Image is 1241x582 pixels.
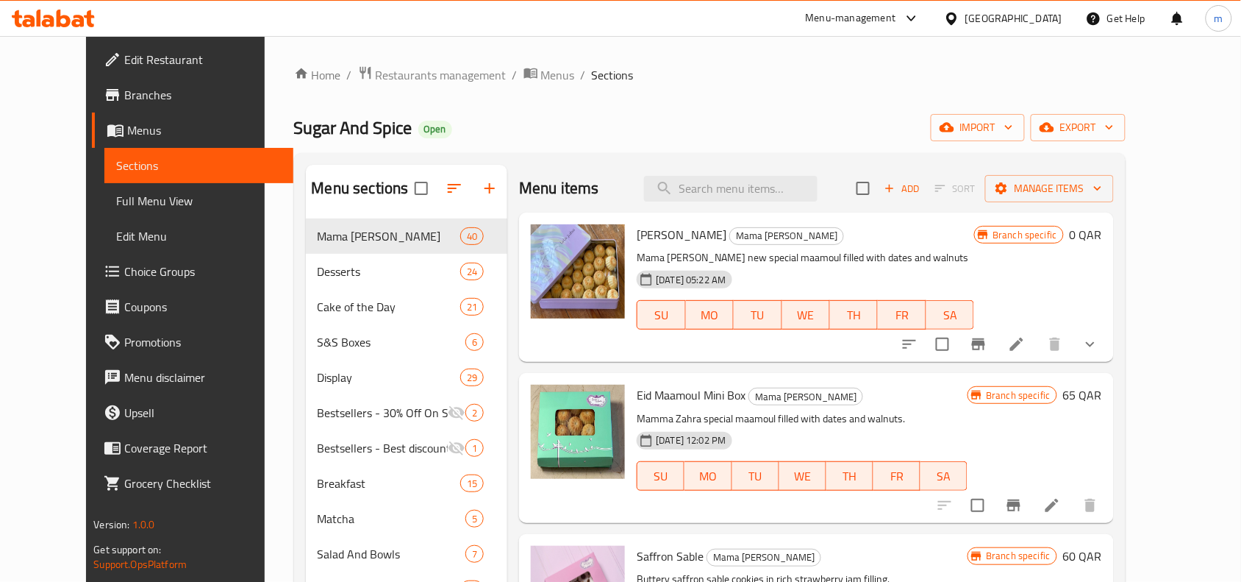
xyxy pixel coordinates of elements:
[512,66,518,84] li: /
[1073,488,1108,523] button: delete
[943,118,1013,137] span: import
[637,384,745,406] span: Eid Maamoul Mini Box
[418,121,452,138] div: Open
[116,227,282,245] span: Edit Menu
[643,466,679,487] span: SU
[892,327,927,362] button: sort-choices
[312,177,409,199] h2: Menu sections
[318,263,460,280] div: Desserts
[306,360,508,395] div: Display29
[879,177,926,200] span: Add item
[927,329,958,360] span: Select to update
[318,298,460,316] span: Cake of the Day
[93,555,187,574] a: Support.OpsPlatform
[358,65,507,85] a: Restaurants management
[116,157,282,174] span: Sections
[461,300,483,314] span: 21
[848,173,879,204] span: Select section
[749,388,862,405] span: Mama [PERSON_NAME]
[738,466,773,487] span: TU
[116,192,282,210] span: Full Menu View
[418,123,452,135] span: Open
[318,439,448,457] span: Bestsellers - Best discounts on selected items
[965,10,1062,26] div: [GEOGRAPHIC_DATA]
[519,177,599,199] h2: Menu items
[690,466,726,487] span: MO
[465,333,484,351] div: items
[92,395,293,430] a: Upsell
[124,475,282,492] span: Grocery Checklist
[460,475,484,492] div: items
[650,273,732,287] span: [DATE] 05:22 AM
[93,515,129,534] span: Version:
[406,173,437,204] span: Select all sections
[692,305,728,326] span: MO
[882,180,922,197] span: Add
[104,219,293,254] a: Edit Menu
[962,490,993,521] span: Select to update
[124,263,282,280] span: Choice Groups
[466,512,483,526] span: 5
[92,42,293,77] a: Edit Restaurant
[873,461,920,491] button: FR
[92,77,293,113] a: Branches
[466,441,483,455] span: 1
[734,300,782,330] button: TU
[318,510,466,528] span: Matcha
[1037,327,1073,362] button: delete
[879,177,926,200] button: Add
[318,404,448,422] div: Bestsellers - 30% Off On Selected Items
[124,439,282,457] span: Coverage Report
[306,324,508,360] div: S&S Boxes6
[788,305,824,326] span: WE
[465,404,484,422] div: items
[748,388,863,405] div: Mama Zahra
[318,227,460,245] div: Mama Zahra
[779,461,826,491] button: WE
[987,228,1062,242] span: Branch specific
[347,66,352,84] li: /
[461,230,483,244] span: 40
[707,549,820,566] span: Mama [PERSON_NAME]
[92,360,293,395] a: Menu disclaimer
[643,305,679,326] span: SU
[318,369,460,386] div: Display
[785,466,820,487] span: WE
[318,227,460,245] span: Mama [PERSON_NAME]
[318,475,460,492] div: Breakfast
[448,404,465,422] svg: Inactive section
[592,66,634,84] span: Sections
[306,466,508,501] div: Breakfast15
[127,121,282,139] span: Menus
[637,249,974,267] p: Mama [PERSON_NAME] new special maamoul filled with dates and walnuts
[437,171,472,206] span: Sort sections
[1042,118,1114,137] span: export
[465,510,484,528] div: items
[1081,336,1099,353] svg: Show Choices
[637,410,968,428] p: Mamma Zahra special maamoul filled with dates and walnuts.
[637,224,726,246] span: [PERSON_NAME]
[124,51,282,68] span: Edit Restaurant
[732,461,779,491] button: TU
[806,10,896,27] div: Menu-management
[1215,10,1223,26] span: m
[92,289,293,324] a: Coupons
[686,300,734,330] button: MO
[531,224,625,319] img: Eid Maamoul
[294,111,412,144] span: Sugar And Spice
[460,369,484,386] div: items
[729,227,844,245] div: Mama Zahra
[879,466,915,487] span: FR
[1063,385,1102,405] h6: 65 QAR
[461,477,483,491] span: 15
[104,148,293,183] a: Sections
[730,227,843,244] span: Mama [PERSON_NAME]
[637,545,704,567] span: Saffron Sable
[461,265,483,279] span: 24
[376,66,507,84] span: Restaurants management
[318,333,466,351] span: S&S Boxes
